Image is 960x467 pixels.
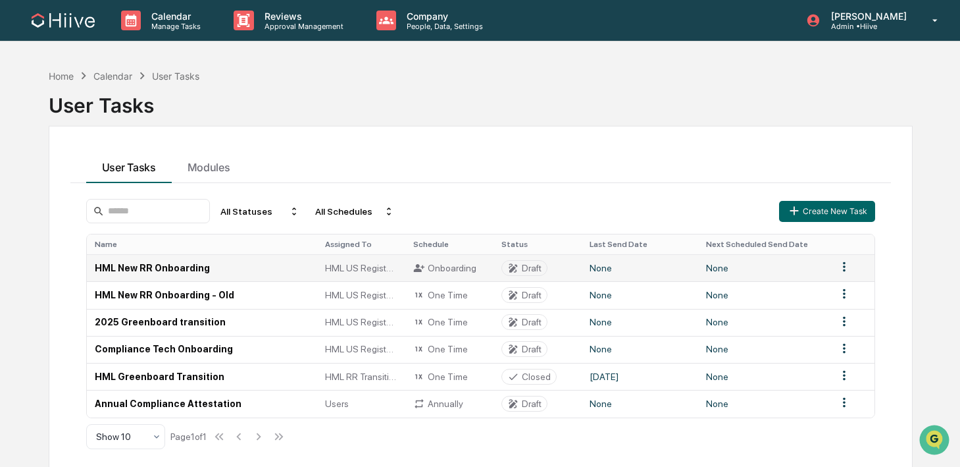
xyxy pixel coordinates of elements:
td: None [582,336,698,363]
div: Calendar [93,70,132,82]
span: Preclearance [26,166,85,179]
div: One Time [413,289,486,301]
p: Approval Management [254,22,350,31]
th: Next Scheduled Send Date [698,234,829,254]
button: Modules [172,148,246,183]
div: Draft [522,344,542,354]
p: People, Data, Settings [396,22,490,31]
div: Draft [522,398,542,409]
div: One Time [413,343,486,355]
p: [PERSON_NAME] [821,11,913,22]
div: One Time [413,316,486,328]
th: Schedule [405,234,493,254]
td: None [582,254,698,281]
div: Page 1 of 1 [170,431,207,442]
a: 🖐️Preclearance [8,161,90,184]
iframe: Open customer support [918,424,953,459]
p: Reviews [254,11,350,22]
th: Assigned To [317,234,405,254]
div: 🔎 [13,192,24,203]
span: HML US Registered Reps [325,344,397,354]
td: None [698,281,829,308]
span: HML US Registered Reps [325,317,397,327]
div: Home [49,70,74,82]
td: None [582,309,698,336]
td: None [698,336,829,363]
td: None [698,254,829,281]
td: HML New RR Onboarding [87,254,317,281]
span: Data Lookup [26,191,83,204]
span: HML RR Transition [325,371,397,382]
p: Company [396,11,490,22]
td: HML New RR Onboarding - Old [87,281,317,308]
div: Draft [522,317,542,327]
div: Draft [522,290,542,300]
span: Users [325,398,349,409]
div: Start new chat [45,101,216,114]
p: Manage Tasks [141,22,207,31]
img: logo [32,13,95,28]
td: [DATE] [582,363,698,390]
div: Onboarding [413,262,486,274]
td: Annual Compliance Attestation [87,390,317,417]
div: Annually [413,398,486,410]
button: Start new chat [224,105,240,121]
div: 🗄️ [95,167,106,178]
p: Admin • Hiive [821,22,913,31]
img: 1746055101610-c473b297-6a78-478c-a979-82029cc54cd1 [13,101,37,124]
th: Name [87,234,317,254]
span: HML US Registered Reps [325,263,397,273]
button: User Tasks [86,148,172,183]
span: Pylon [131,223,159,233]
a: 🔎Data Lookup [8,186,88,209]
a: Powered byPylon [93,223,159,233]
button: Create New Task [779,201,875,222]
td: HML Greenboard Transition [87,363,317,390]
div: User Tasks [49,83,913,117]
div: We're available if you need us! [45,114,166,124]
td: Compliance Tech Onboarding [87,336,317,363]
p: Calendar [141,11,207,22]
a: 🗄️Attestations [90,161,168,184]
span: Attestations [109,166,163,179]
div: Draft [522,263,542,273]
div: 🖐️ [13,167,24,178]
div: User Tasks [152,70,199,82]
p: How can we help? [13,28,240,49]
th: Last Send Date [582,234,698,254]
td: None [582,281,698,308]
th: Status [493,234,582,254]
div: Closed [522,371,551,382]
td: None [698,309,829,336]
div: All Schedules [310,201,399,222]
div: All Statuses [215,201,305,222]
td: 2025 Greenboard transition [87,309,317,336]
td: None [698,363,829,390]
span: HML US Registered Reps [325,290,397,300]
td: None [698,390,829,417]
td: None [582,390,698,417]
div: One Time [413,371,486,383]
